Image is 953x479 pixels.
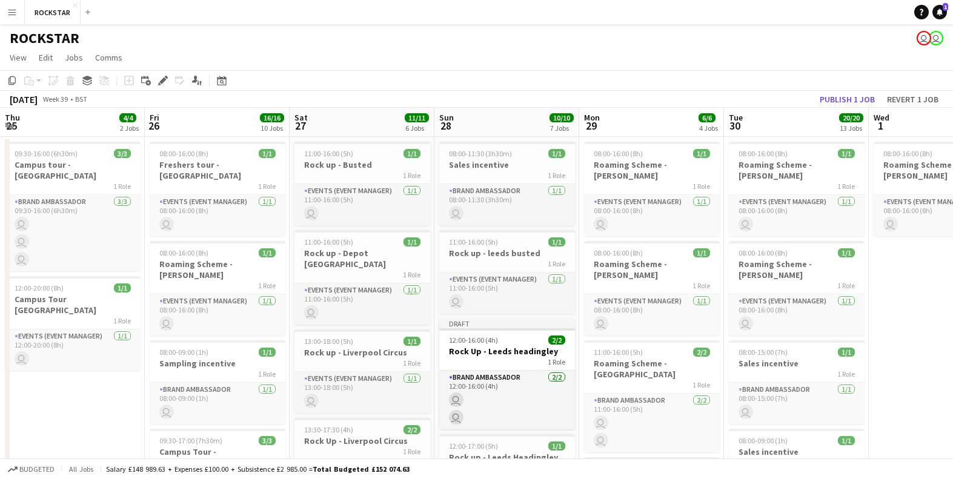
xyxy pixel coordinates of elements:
span: 26 [148,119,159,133]
h3: Rock Up - Liverpool Circus [294,435,430,446]
h3: Sampling incentive [150,358,285,369]
a: Edit [34,50,58,65]
span: Mon [584,112,600,123]
h3: Rock Up - Leeds headingley [439,346,575,357]
app-card-role: Events (Event Manager)1/108:00-16:00 (8h) [150,195,285,236]
app-job-card: 08:00-11:30 (3h30m)1/1Sales incentive1 RoleBrand Ambassador1/108:00-11:30 (3h30m) [439,142,575,225]
app-card-role: Brand Ambassador1/108:00-11:30 (3h30m) [439,184,575,225]
span: 20/20 [839,113,863,122]
div: BST [75,94,87,104]
h3: Rock up - Leeds Headingley [439,452,575,463]
div: Salary £148 989.63 + Expenses £100.00 + Subsistence £2 985.00 = [106,464,410,474]
span: Wed [874,112,889,123]
span: 1/1 [838,149,855,158]
span: 1 Role [258,369,276,378]
span: 13:30-17:30 (4h) [304,425,353,434]
h3: Campus Tour - [GEOGRAPHIC_DATA] [150,446,285,468]
app-job-card: Draft12:00-16:00 (4h)2/2Rock Up - Leeds headingley1 RoleBrand Ambassador2/212:00-16:00 (4h) [439,319,575,429]
button: Revert 1 job [882,91,943,107]
h3: Roaming Scheme - [PERSON_NAME] [150,259,285,280]
div: 13:00-18:00 (5h)1/1Rock up - Liverpool Circus1 RoleEvents (Event Manager)1/113:00-18:00 (5h) [294,329,430,413]
span: 2/2 [548,335,565,345]
h3: Rock up - Liverpool Circus [294,347,430,358]
h3: Roaming Scheme - [PERSON_NAME] [584,159,720,181]
span: Comms [95,52,122,63]
app-card-role: Events (Event Manager)1/108:00-16:00 (8h) [584,294,720,335]
app-job-card: 11:00-16:00 (5h)1/1Rock up - leeds busted1 RoleEvents (Event Manager)1/111:00-16:00 (5h) [439,230,575,314]
span: Total Budgeted £152 074.63 [313,464,410,474]
span: 1/1 [548,237,565,246]
span: 1 Role [837,369,855,378]
span: 1 Role [548,171,565,180]
app-job-card: 08:00-16:00 (8h)1/1Roaming Scheme - [PERSON_NAME]1 RoleEvents (Event Manager)1/108:00-16:00 (8h) [150,241,285,335]
span: All jobs [67,464,96,474]
div: 6 Jobs [405,124,428,133]
div: 2 Jobs [120,124,139,133]
span: 2/2 [403,425,420,434]
span: 1 Role [837,458,855,467]
h3: Roaming Scheme - [PERSON_NAME] [584,259,720,280]
span: 12:00-20:00 (8h) [15,283,64,292]
span: 1 Role [403,358,420,368]
span: 3/3 [114,149,131,158]
span: 1/1 [403,237,420,246]
a: Comms [90,50,127,65]
span: 1/1 [259,348,276,357]
app-job-card: 08:00-16:00 (8h)1/1Roaming Scheme - [PERSON_NAME]1 RoleEvents (Event Manager)1/108:00-16:00 (8h) [729,241,865,335]
span: 1/1 [838,436,855,445]
span: Sat [294,112,308,123]
span: 1 Role [403,447,420,456]
h3: Rock up - leeds busted [439,248,575,259]
span: Budgeted [19,465,55,474]
span: 09:30-16:00 (6h30m) [15,149,78,158]
span: 1 Role [113,182,131,191]
h3: Freshers tour - [GEOGRAPHIC_DATA] [150,159,285,181]
span: Tue [729,112,743,123]
div: 10 Jobs [261,124,284,133]
span: 1 Role [837,281,855,290]
h3: Roaming Scheme - [PERSON_NAME] [729,159,865,181]
span: Week 39 [40,94,70,104]
span: 08:00-09:00 (1h) [159,348,208,357]
span: 08:00-16:00 (8h) [739,149,788,158]
span: Jobs [65,52,83,63]
span: Fri [150,112,159,123]
app-job-card: 08:00-09:00 (1h)1/1Sampling incentive1 RoleBrand Ambassador1/108:00-09:00 (1h) [150,340,285,424]
app-job-card: 12:00-20:00 (8h)1/1Campus Tour [GEOGRAPHIC_DATA]1 RoleEvents (Event Manager)1/112:00-20:00 (8h) [5,276,141,371]
button: Publish 1 job [815,91,880,107]
h3: Rock up - Depot [GEOGRAPHIC_DATA] [294,248,430,269]
span: 13:00-18:00 (5h) [304,337,353,346]
h3: Roaming Scheme - [PERSON_NAME] [729,259,865,280]
app-card-role: Events (Event Manager)1/113:00-18:00 (5h) [294,372,430,413]
a: Jobs [60,50,88,65]
span: 10/10 [550,113,574,122]
span: 1 Role [113,316,131,325]
span: 11:00-16:00 (5h) [449,237,498,246]
span: 27 [293,119,308,133]
span: 1 Role [403,171,420,180]
app-job-card: 11:00-16:00 (5h)2/2Roaming Scheme - [GEOGRAPHIC_DATA]1 RoleBrand Ambassador2/211:00-16:00 (5h) [584,340,720,452]
span: 1/1 [548,149,565,158]
span: 08:00-16:00 (8h) [594,149,643,158]
span: 08:00-16:00 (8h) [883,149,932,158]
app-job-card: 08:00-16:00 (8h)1/1Roaming Scheme - [PERSON_NAME]1 RoleEvents (Event Manager)1/108:00-16:00 (8h) [729,142,865,236]
span: 12:00-17:00 (5h) [449,441,498,451]
span: 1/1 [403,337,420,346]
span: 1 Role [692,281,710,290]
span: 1 Role [692,182,710,191]
div: 11:00-16:00 (5h)1/1Rock up - Depot [GEOGRAPHIC_DATA]1 RoleEvents (Event Manager)1/111:00-16:00 (5h) [294,230,430,325]
div: [DATE] [10,93,38,105]
span: 1/1 [838,248,855,257]
span: 1/1 [838,348,855,357]
span: 2/2 [693,348,710,357]
div: 08:00-16:00 (8h)1/1Roaming Scheme - [PERSON_NAME]1 RoleEvents (Event Manager)1/108:00-16:00 (8h) [584,142,720,236]
app-card-role: Brand Ambassador1/108:00-09:00 (1h) [150,383,285,424]
span: 1/1 [693,149,710,158]
span: 11/11 [405,113,429,122]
